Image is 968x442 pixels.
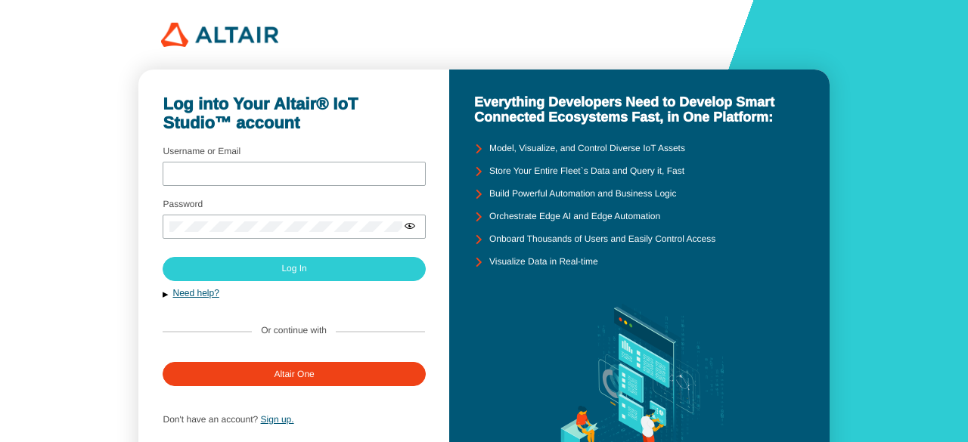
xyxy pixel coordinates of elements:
label: Or continue with [261,326,327,336]
unity-typography: Visualize Data in Real-time [489,257,598,267]
unity-typography: Build Powerful Automation and Business Logic [489,189,676,199]
unity-typography: Model, Visualize, and Control Diverse IoT Assets [489,144,685,154]
unity-typography: Everything Developers Need to Develop Smart Connected Ecosystems Fast, in One Platform: [474,94,805,125]
span: Don't have an account? [163,414,258,425]
unity-typography: Log into Your Altair® IoT Studio™ account [163,94,424,133]
img: 320px-Altair_logo.png [161,23,278,47]
a: Sign up. [261,414,294,425]
unity-typography: Onboard Thousands of Users and Easily Control Access [489,234,715,245]
unity-typography: Orchestrate Edge AI and Edge Automation [489,212,660,222]
label: Username or Email [163,146,240,156]
label: Password [163,199,203,209]
unity-typography: Store Your Entire Fleet`s Data and Query it, Fast [489,166,684,177]
button: Need help? [163,287,424,300]
a: Need help? [172,288,219,298]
